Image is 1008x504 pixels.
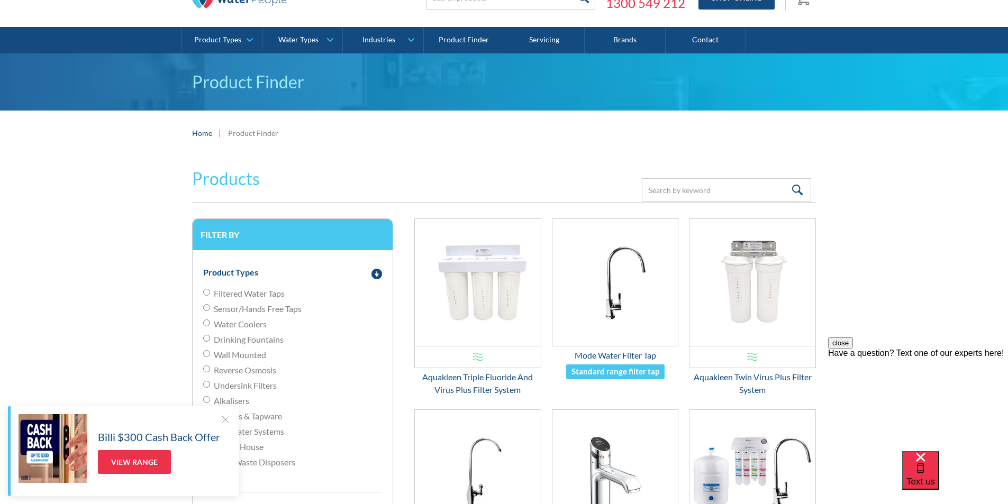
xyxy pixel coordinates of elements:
[192,127,212,139] a: Home
[362,35,395,44] div: Industries
[214,333,284,346] span: Drinking Fountains
[552,218,679,380] a: Mode Water Filter TapMode Water Filter TapStandard range filter tap
[689,218,816,396] a: Aquakleen Twin Virus Plus Filter SystemAquakleen Twin Virus Plus Filter System
[182,27,262,53] a: Product Types
[203,396,210,403] input: Alkalisers
[424,27,504,53] a: Product Finder
[201,230,385,240] h3: Filter by
[203,365,210,372] input: Reverse Osmosis
[98,429,220,445] h5: Billi $300 Cash Back Offer
[214,318,267,331] span: Water Coolers
[214,303,302,315] span: Sensor/Hands Free Taps
[585,27,665,53] a: Brands
[414,218,541,396] a: Aquakleen Triple Fluoride And Virus Plus Filter SystemAquakleen Triple Fluoride And Virus Plus Fi...
[504,27,585,53] a: Servicing
[214,364,276,377] span: Reverse Osmosis
[414,371,541,396] div: Aquakleen Triple Fluoride And Virus Plus Filter System
[262,27,342,53] a: Water Types
[203,266,258,279] div: Product Types
[689,371,816,396] div: Aquakleen Twin Virus Plus Filter System
[214,456,295,469] span: Food Waste Disposers
[214,349,266,361] span: Wall Mounted
[217,126,223,139] div: |
[552,219,678,346] img: Mode Water Filter Tap
[203,289,210,296] input: Filtered Water Taps
[228,127,278,139] div: Product Finder
[214,379,277,392] span: Undersink Filters
[214,425,284,438] span: Hot Water Systems
[828,337,1008,464] iframe: podium webchat widget prompt
[552,349,679,362] div: Mode Water Filter Tap
[214,287,285,300] span: Filtered Water Taps
[689,219,815,346] img: Aquakleen Twin Virus Plus Filter System
[19,414,87,483] img: Billi $300 Cash Back Offer
[203,319,210,326] input: Water Coolers
[571,365,659,378] div: Standard range filter tap
[214,395,249,407] span: Alkalisers
[902,451,1008,504] iframe: podium webchat widget bubble
[666,27,746,53] a: Contact
[214,410,282,423] span: Faucets & Tapware
[194,35,241,44] div: Product Types
[192,166,260,191] h2: Products
[415,219,541,346] img: Aquakleen Triple Fluoride And Virus Plus Filter System
[343,27,423,53] a: Industries
[98,450,171,474] a: View Range
[278,35,319,44] div: Water Types
[203,335,210,342] input: Drinking Fountains
[642,178,811,202] input: Search by keyword
[203,304,210,311] input: Sensor/Hands Free Taps
[192,69,816,95] h1: Product Finder
[203,350,210,357] input: Wall Mounted
[203,381,210,388] input: Undersink Filters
